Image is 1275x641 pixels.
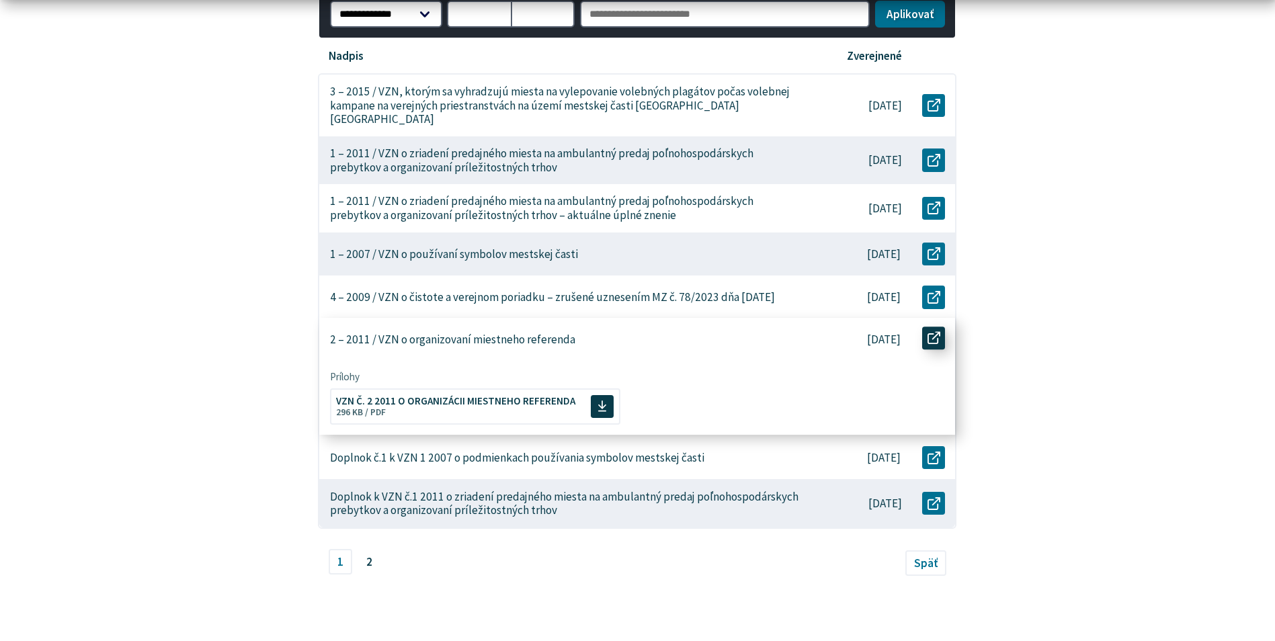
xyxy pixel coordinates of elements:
p: [DATE] [867,333,901,346]
p: [DATE] [868,497,902,511]
p: [DATE] [868,202,902,216]
span: VZN Č. 2 2011 O ORGANIZÁCII MIESTNEHO REFERENDA [336,396,575,406]
p: [DATE] [868,99,902,113]
span: Prílohy [330,372,946,384]
input: Hľadať v dokumentoch [580,1,870,28]
span: 2 [358,549,382,574]
input: Dátum do [511,1,575,28]
p: [DATE] [867,290,901,304]
p: [DATE] [868,153,902,167]
span: Späť [914,556,938,570]
p: 4 – 2009 / VZN o čistote a verejnom poriadku – zrušené uznesením MZ č. 78/2023 dňa [DATE] [330,290,775,304]
p: [DATE] [867,247,901,261]
p: 2 – 2011 / VZN o organizovaní miestneho referenda [330,333,575,346]
input: Dátum od [447,1,511,28]
p: Doplnok k VZN č.1 2011 o zriadení predajného miesta na ambulantný predaj poľnohospodárskych preby... [330,490,807,517]
button: Aplikovať [875,1,945,28]
p: Nadpis [329,49,364,63]
p: 1 – 2011 / VZN o zriadení predajného miesta na ambulantný predaj poľnohospodárskych prebytkov a o... [330,146,807,174]
a: Späť [905,550,947,576]
p: Doplnok č.1 k VZN 1 2007 o podmienkach používania symbolov mestskej časti [330,451,704,465]
p: [DATE] [867,451,901,465]
span: 296 KB / PDF [336,407,386,418]
p: 3 – 2015 / VZN, ktorým sa vyhradzujú miesta na vylepovanie volebných plagátov počas volebnej kamp... [330,85,807,126]
select: Zoradiť dokumenty [330,1,442,28]
p: 1 – 2007 / VZN o používaní symbolov mestskej časti [330,247,578,261]
a: 1 [329,549,353,574]
a: VZN Č. 2 2011 O ORGANIZÁCII MIESTNEHO REFERENDA 296 KB / PDF [330,388,620,424]
p: Zverejnené [847,49,902,63]
p: 1 – 2011 / VZN o zriadení predajného miesta na ambulantný predaj poľnohospodárskych prebytkov a o... [330,194,807,222]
